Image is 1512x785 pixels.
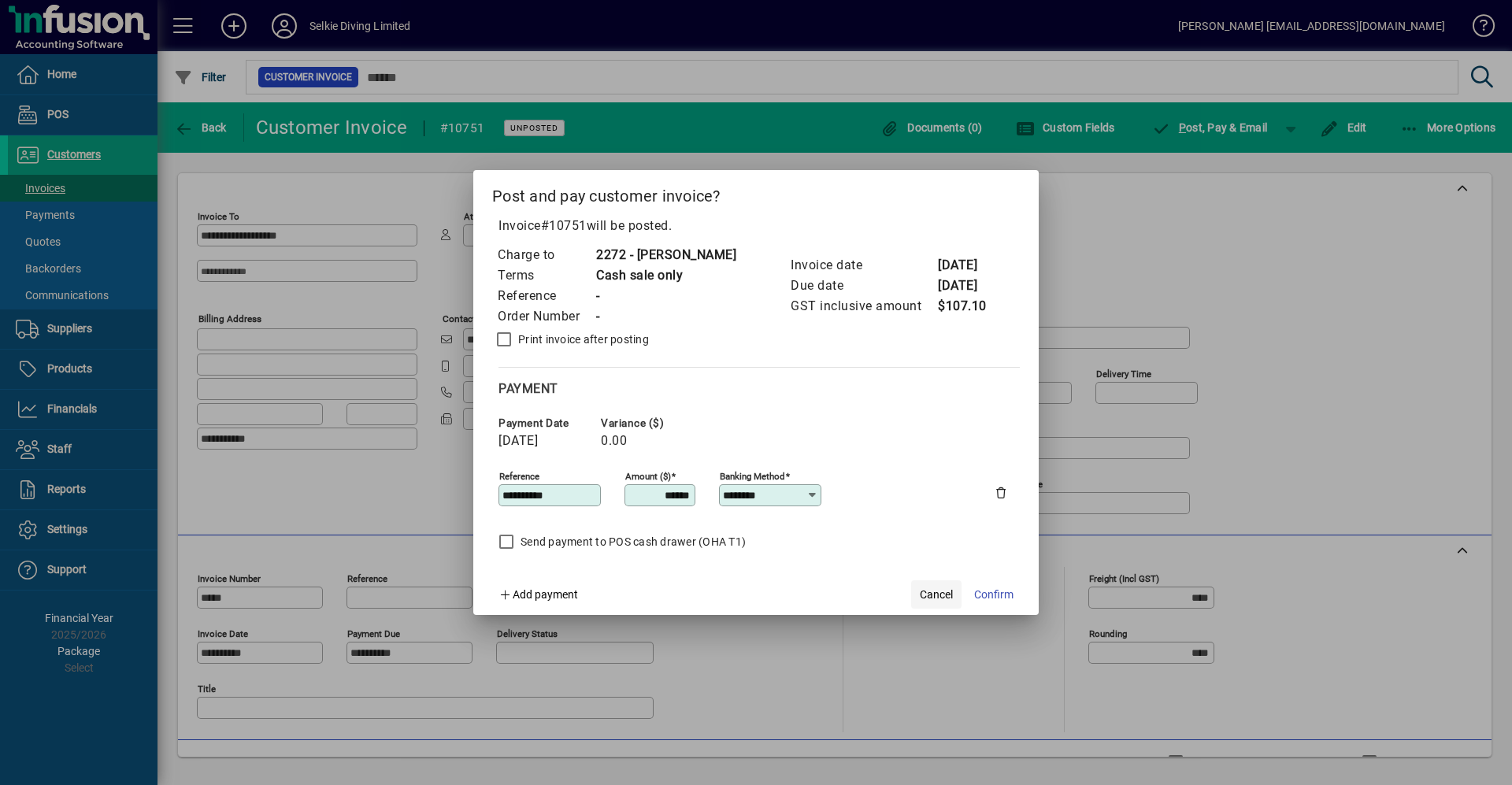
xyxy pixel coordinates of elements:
td: GST inclusive amount [790,296,937,317]
p: Invoice will be posted . [492,217,1020,235]
td: Invoice date [790,255,937,276]
span: 0.00 [601,434,627,448]
td: - [595,286,736,306]
mat-label: Amount ($) [625,471,671,482]
td: Reference [497,286,595,306]
button: Cancel [911,580,962,609]
button: Confirm [968,580,1020,609]
td: Order Number [497,306,595,327]
td: $107.10 [937,296,1000,317]
td: Cash sale only [595,265,736,286]
span: Variance ($) [601,417,695,429]
span: Payment [498,381,558,396]
span: Add payment [513,588,578,601]
td: [DATE] [937,255,1000,276]
span: Confirm [974,587,1014,603]
span: #10751 [541,218,587,233]
td: 2272 - [PERSON_NAME] [595,245,736,265]
mat-label: Reference [499,471,539,482]
button: Add payment [492,580,584,609]
td: Due date [790,276,937,296]
td: Terms [497,265,595,286]
td: - [595,306,736,327]
label: Print invoice after posting [515,331,649,347]
h2: Post and pay customer invoice? [473,170,1039,216]
label: Send payment to POS cash drawer (OHA T1) [517,534,746,550]
span: Payment date [498,417,593,429]
span: Cancel [920,587,953,603]
mat-label: Banking method [720,471,785,482]
td: Charge to [497,245,595,265]
span: [DATE] [498,434,538,448]
td: [DATE] [937,276,1000,296]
